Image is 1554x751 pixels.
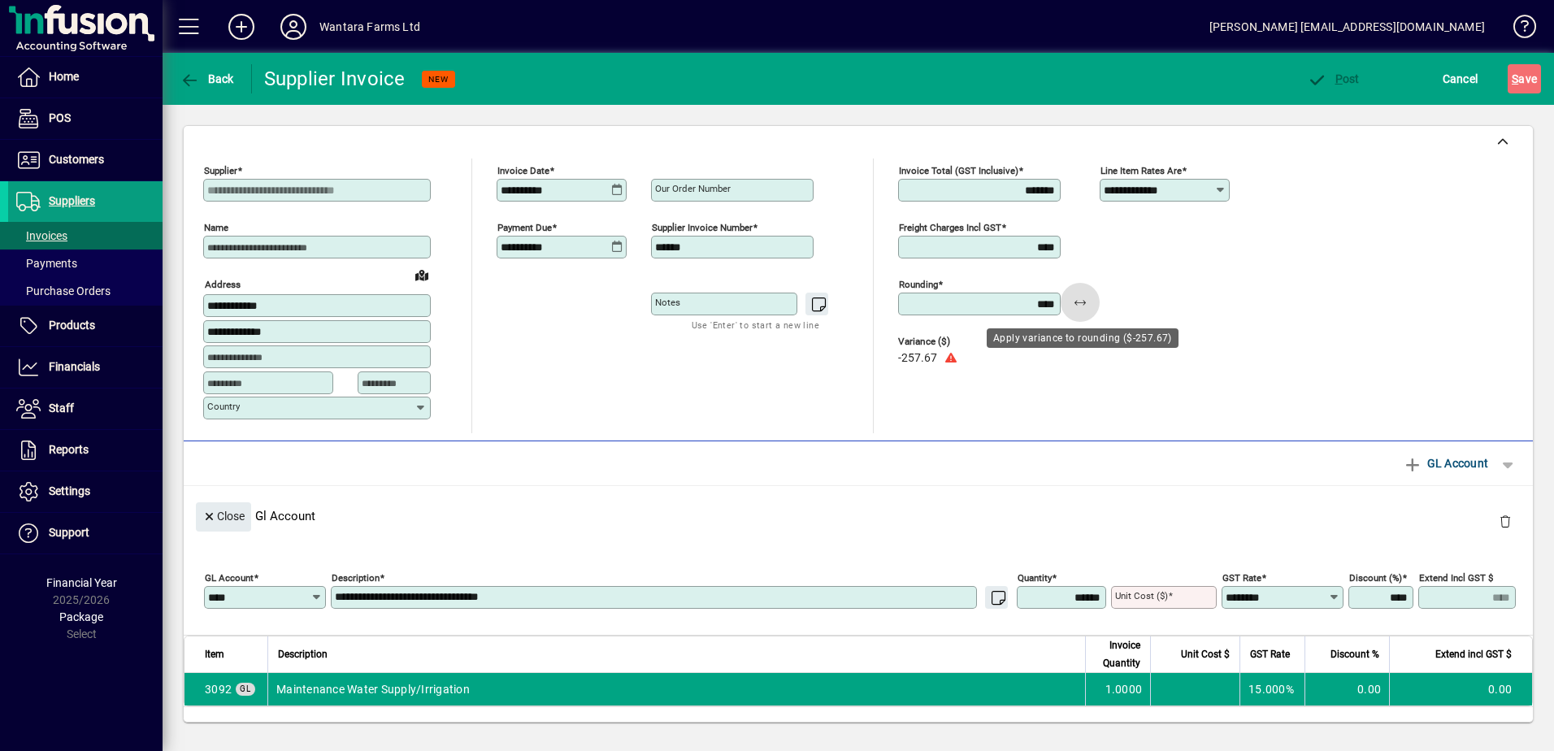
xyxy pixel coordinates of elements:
span: Products [49,319,95,332]
span: Financial Year [46,576,117,589]
mat-label: Supplier [204,165,237,176]
a: Customers [8,140,163,180]
mat-label: Quantity [1018,571,1052,583]
mat-label: Description [332,571,380,583]
app-page-header-button: Back [163,64,252,93]
a: POS [8,98,163,139]
a: Home [8,57,163,98]
a: Financials [8,347,163,388]
div: Gl Account [184,486,1533,545]
mat-label: Notes [655,297,680,308]
mat-label: Freight charges incl GST [899,222,1001,233]
a: Purchase Orders [8,277,163,305]
span: Package [59,610,103,623]
app-page-header-button: Close [192,508,255,523]
span: POS [49,111,71,124]
div: Supplier Invoice [264,66,406,92]
app-page-header-button: Delete [1486,514,1525,528]
span: Variance ($) [898,336,996,347]
span: Invoices [16,229,67,242]
mat-label: Invoice Total (GST inclusive) [899,165,1018,176]
span: GL [240,684,251,693]
td: 1.0000 [1085,673,1150,705]
button: Profile [267,12,319,41]
span: Settings [49,484,90,497]
mat-label: Payment due [497,222,552,233]
mat-label: GST rate [1222,571,1261,583]
mat-label: Extend incl GST $ [1419,571,1493,583]
span: Financials [49,360,100,373]
mat-label: Invoice date [497,165,549,176]
span: GST Rate [1250,645,1290,663]
mat-label: GL Account [205,571,254,583]
button: Add [215,12,267,41]
a: Payments [8,250,163,277]
button: Close [196,502,251,532]
span: Payments [16,257,77,270]
span: Close [202,503,245,530]
a: Staff [8,389,163,429]
mat-label: Discount (%) [1349,571,1402,583]
span: Unit Cost $ [1181,645,1230,663]
span: Maintenance Water Supply/Irrigation [205,681,232,697]
span: Staff [49,402,74,415]
a: Invoices [8,222,163,250]
div: Wantara Farms Ltd [319,14,420,40]
mat-hint: Use 'Enter' to start a new line [692,315,819,334]
div: Apply variance to rounding ($-257.67) [987,328,1179,348]
mat-label: Country [207,401,240,412]
span: P [1335,72,1343,85]
td: 0.00 [1304,673,1389,705]
mat-label: Unit Cost ($) [1115,590,1168,601]
span: ave [1512,66,1537,92]
button: Save [1508,64,1541,93]
span: Support [49,526,89,539]
mat-label: Line item rates are [1100,165,1182,176]
span: Item [205,645,224,663]
span: Cancel [1443,66,1478,92]
mat-label: Supplier invoice number [652,222,753,233]
span: Discount % [1330,645,1379,663]
span: Purchase Orders [16,284,111,297]
span: Customers [49,153,104,166]
span: Suppliers [49,194,95,207]
button: Cancel [1439,64,1482,93]
a: Reports [8,430,163,471]
a: View on map [409,262,435,288]
a: Support [8,513,163,553]
button: Delete [1486,502,1525,541]
span: -257.67 [898,352,937,365]
mat-label: Rounding [899,279,938,290]
span: ost [1307,72,1360,85]
td: Maintenance Water Supply/Irrigation [267,673,1085,705]
span: NEW [428,74,449,85]
mat-label: Name [204,222,228,233]
div: [PERSON_NAME] [EMAIL_ADDRESS][DOMAIN_NAME] [1209,14,1485,40]
span: Back [180,72,234,85]
button: Post [1303,64,1364,93]
span: Description [278,645,328,663]
td: 15.000% [1239,673,1304,705]
span: Reports [49,443,89,456]
span: Invoice Quantity [1096,636,1140,672]
span: Home [49,70,79,83]
mat-label: Our order number [655,183,731,194]
span: S [1512,72,1518,85]
a: Products [8,306,163,346]
a: Knowledge Base [1501,3,1534,56]
a: Settings [8,471,163,512]
td: 0.00 [1389,673,1532,705]
button: Back [176,64,238,93]
span: Extend incl GST $ [1435,645,1512,663]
